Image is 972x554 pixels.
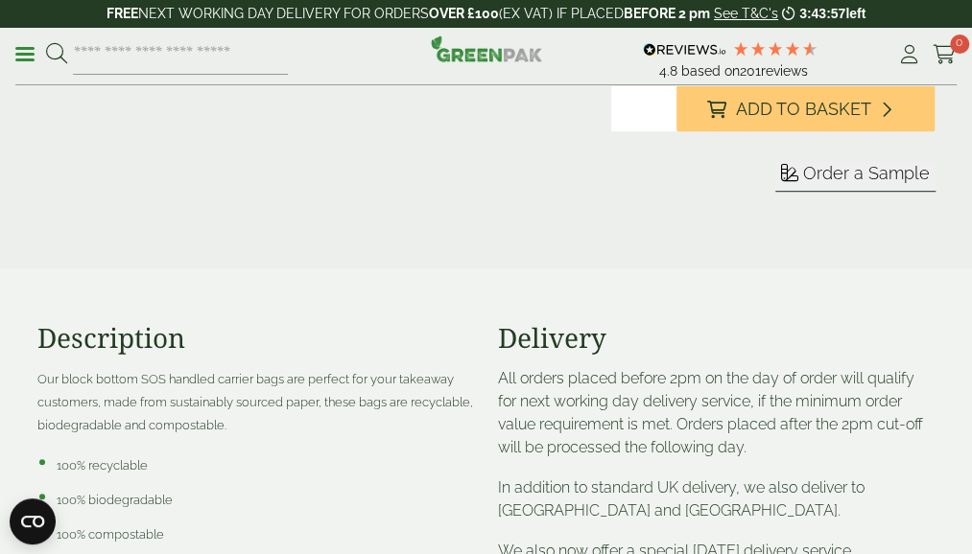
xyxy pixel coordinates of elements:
[429,6,499,21] strong: OVER £100
[933,45,957,64] i: Cart
[658,63,680,79] span: 4.8
[643,43,726,57] img: REVIEWS.io
[897,45,921,64] i: My Account
[498,322,936,355] h3: Delivery
[803,163,930,183] span: Order a Sample
[57,527,164,542] span: 100% compostable
[431,35,542,62] img: GreenPak Supplies
[10,498,56,544] button: Open CMP widget
[498,476,936,522] p: In addition to standard UK delivery, we also deliver to [GEOGRAPHIC_DATA] and [GEOGRAPHIC_DATA].
[933,40,957,69] a: 0
[760,63,807,79] span: reviews
[37,372,473,432] span: Our block bottom SOS handled carrier bags are perfect for your takeaway customers, made from sust...
[731,40,818,58] div: 4.79 Stars
[775,162,936,192] button: Order a Sample
[498,367,936,459] p: All orders placed before 2pm on the day of order will qualify for next working day delivery servi...
[37,322,475,355] h3: Description
[739,63,760,79] span: 201
[624,6,710,21] strong: BEFORE 2 pm
[799,6,845,21] span: 3:43:57
[676,85,936,131] button: Add to Basket
[57,458,148,473] span: 100% recyclable
[107,6,138,21] strong: FREE
[736,99,871,120] span: Add to Basket
[950,35,969,54] span: 0
[680,63,739,79] span: Based on
[57,493,173,507] span: 100% biodegradable
[714,6,778,21] a: See T&C's
[845,6,865,21] span: left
